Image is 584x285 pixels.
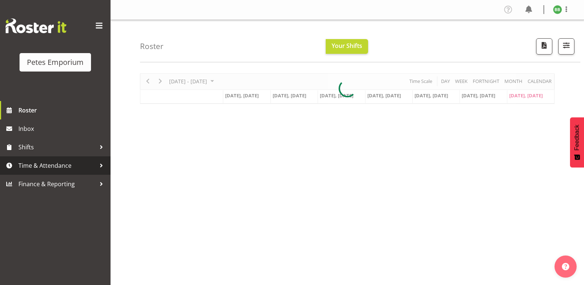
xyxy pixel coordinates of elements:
[326,39,368,54] button: Your Shifts
[332,42,362,50] span: Your Shifts
[18,105,107,116] span: Roster
[18,142,96,153] span: Shifts
[536,38,552,55] button: Download a PDF of the roster according to the set date range.
[6,18,66,33] img: Rosterit website logo
[562,263,569,270] img: help-xxl-2.png
[558,38,574,55] button: Filter Shifts
[553,5,562,14] img: beena-bist9974.jpg
[570,117,584,167] button: Feedback - Show survey
[18,123,107,134] span: Inbox
[27,57,84,68] div: Petes Emporium
[18,178,96,190] span: Finance & Reporting
[574,125,580,150] span: Feedback
[18,160,96,171] span: Time & Attendance
[140,42,164,51] h4: Roster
